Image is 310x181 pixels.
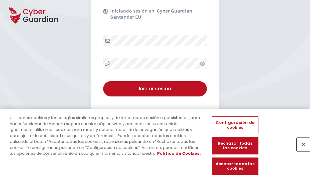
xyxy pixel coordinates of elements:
button: Configuración de cookies, Abre el cuadro de diálogo del centro de preferencias. [212,116,258,134]
div: Utilizamos cookies y tecnologías similares propias y de terceros, de sesión o persistentes, para ... [10,115,203,157]
div: Iniciar sesión [108,85,202,92]
a: Más información sobre su privacidad, se abre en una nueva pestaña [157,150,201,156]
button: Iniciar sesión [103,81,207,96]
button: Aceptar todas las cookies [212,157,258,175]
button: Cerrar [297,138,310,151]
button: Rechazar todas las cookies [212,137,258,154]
